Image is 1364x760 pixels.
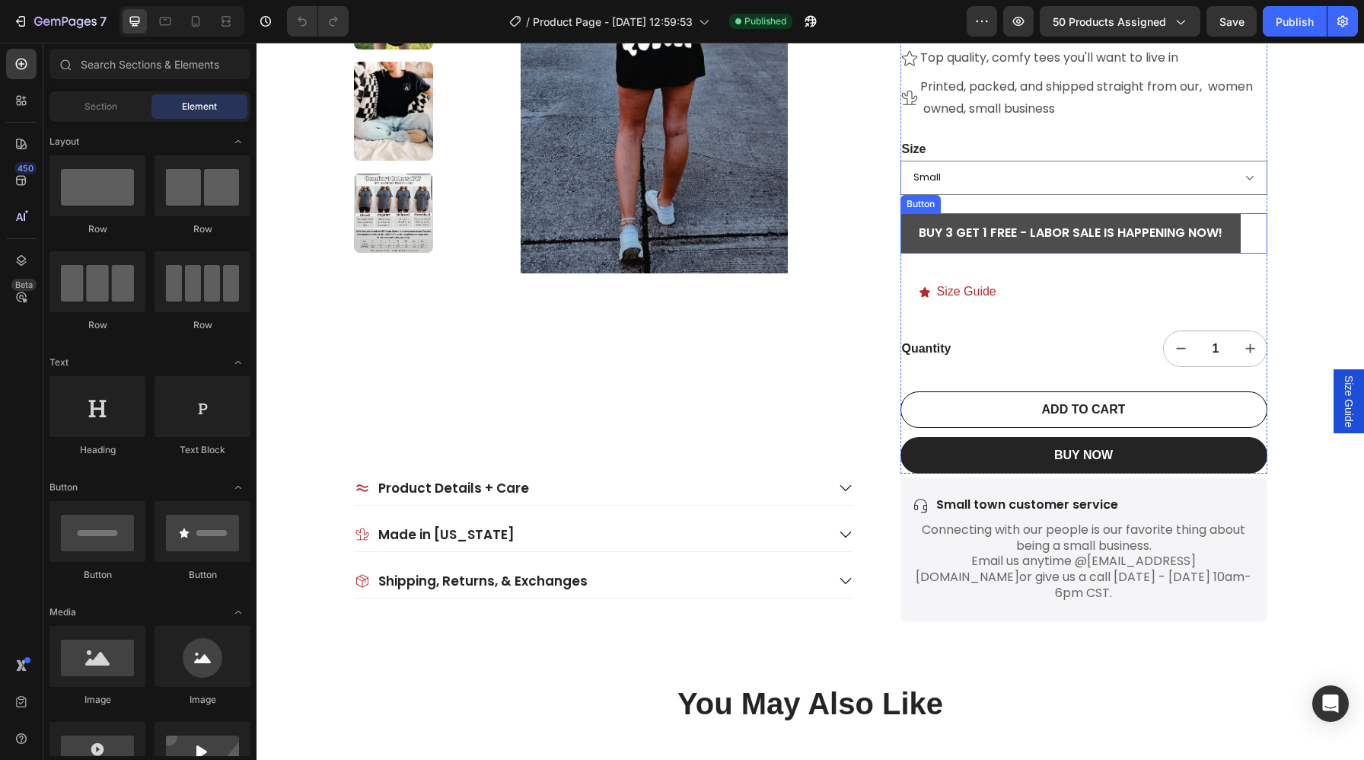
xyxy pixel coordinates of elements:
[744,14,786,28] span: Published
[100,12,107,30] p: 7
[644,97,671,117] legend: Size
[49,443,145,457] div: Heading
[680,238,740,260] p: Size Guide
[226,475,250,500] span: Toggle open
[49,605,76,619] span: Media
[226,600,250,624] span: Toggle open
[1040,6,1200,37] button: 50 products assigned
[49,693,145,707] div: Image
[182,100,217,113] span: Element
[658,511,997,558] p: Email us anytime @ or give us a call [DATE] - [DATE] 10am-6pm CST.
[1276,14,1314,30] div: Publish
[942,289,977,324] input: quantity
[658,480,997,512] p: Connecting with our people is our favorite thing about being a small business.
[49,568,145,582] div: Button
[1219,15,1244,28] span: Save
[84,100,117,113] span: Section
[49,481,78,494] span: Button
[287,6,349,37] div: Undo/Redo
[1312,685,1349,722] div: Open Intercom Messenger
[226,129,250,154] span: Toggle open
[155,443,250,457] div: Text Block
[14,162,37,174] div: 450
[644,394,1011,431] button: <p>BUY NOW</p>
[526,14,530,30] span: /
[644,171,984,211] button: <p>BUY 3 GET 1 FREE - LABOR SALE IS HAPPENING NOW!</p>
[680,455,862,471] p: Small town customer service
[533,14,693,30] span: Product Page - [DATE] 12:59:53
[1263,6,1327,37] button: Publish
[907,289,942,324] button: decrement
[49,356,69,369] span: Text
[257,43,1364,760] iframe: Design area
[977,289,1012,324] button: increment
[664,34,1009,78] p: Printed, packed, and shipped straight from our, women owned, small business
[664,5,1009,27] p: Top quality, comfy tees you'll want to live in
[49,135,79,148] span: Layout
[1053,14,1166,30] span: 50 products assigned
[155,693,250,707] div: Image
[155,318,250,332] div: Row
[11,279,37,291] div: Beta
[155,568,250,582] div: Button
[647,155,681,168] div: Button
[49,49,250,79] input: Search Sections & Elements
[49,222,145,236] div: Row
[1206,6,1257,37] button: Save
[644,297,824,316] div: Quantity
[659,509,939,543] a: [EMAIL_ADDRESS][DOMAIN_NAME]
[49,318,145,332] div: Row
[644,349,1011,385] button: ADD TO CART
[662,180,966,202] p: BUY 3 GET 1 FREE - LABOR SALE IS HAPPENING NOW!
[15,640,1092,682] h2: You May Also Like
[798,405,856,421] p: BUY NOW
[6,6,113,37] button: 7
[786,359,869,375] div: ADD TO CART
[122,530,331,547] p: Shipping, Returns, & Exchanges
[122,437,272,454] p: Product Details + Care
[1085,333,1100,385] span: Size Guide
[122,484,258,500] p: Made in [US_STATE]
[155,222,250,236] div: Row
[226,350,250,375] span: Toggle open
[644,229,758,270] a: Size Guide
